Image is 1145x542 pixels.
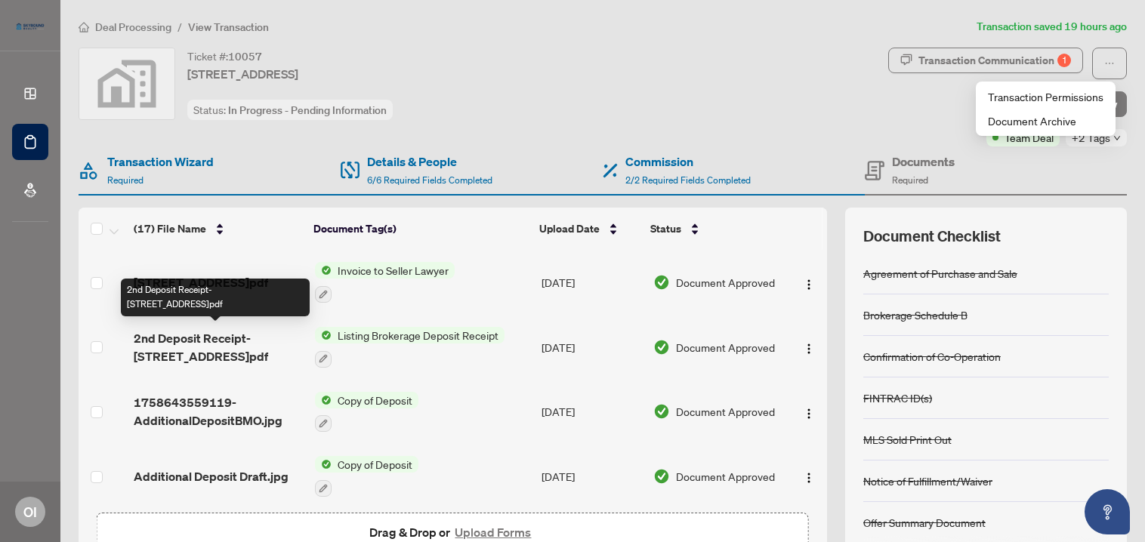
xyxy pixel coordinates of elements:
img: Status Icon [315,262,332,279]
img: Document Status [653,403,670,420]
img: Logo [803,279,815,291]
button: Logo [797,335,821,359]
button: Status IconInvoice to Seller Lawyer [315,262,455,303]
img: Document Status [653,468,670,485]
div: FINTRAC ID(s) [863,390,932,406]
div: Offer Summary Document [863,514,986,531]
button: Status IconListing Brokerage Deposit Receipt [315,327,505,368]
button: Logo [797,399,821,423]
th: Upload Date [533,208,644,250]
button: Open asap [1085,489,1130,534]
span: Drag & Drop or [369,522,535,542]
div: Notice of Fulfillment/Waiver [863,473,992,489]
img: Status Icon [315,456,332,473]
h4: Commission [625,152,751,171]
img: Status Icon [315,327,332,343]
span: Deal Processing [95,20,171,34]
li: / [177,18,182,35]
span: Additional Deposit Draft.jpg [134,467,289,485]
span: Document Checklist [863,226,1001,247]
span: [STREET_ADDRESS]pdf [134,273,268,291]
span: Document Archive [988,112,1103,129]
span: Upload Date [539,220,600,237]
span: 10057 [228,50,262,63]
span: Listing Brokerage Deposit Receipt [332,327,505,343]
div: Confirmation of Co-Operation [863,348,1001,365]
img: Status Icon [315,392,332,408]
button: Status IconCopy of Deposit [315,392,418,433]
span: ellipsis [1104,58,1115,69]
span: Status [650,220,681,237]
img: Document Status [653,339,670,356]
h4: Details & People [367,152,492,171]
h4: Documents [892,152,955,171]
button: Logo [797,464,821,488]
th: (17) File Name [128,208,307,250]
span: Copy of Deposit [332,456,418,473]
span: Document Approved [676,403,775,420]
span: OI [23,501,37,522]
span: 6/6 Required Fields Completed [367,174,492,186]
img: Document Status [653,274,670,291]
img: Logo [803,472,815,484]
img: Logo [803,408,815,420]
button: Logo [797,270,821,294]
span: down [1113,134,1121,142]
h4: Transaction Wizard [107,152,214,171]
span: View Transaction [188,20,269,34]
div: Transaction Communication [918,48,1071,72]
article: Transaction saved 19 hours ago [977,18,1127,35]
span: Document Approved [676,339,775,356]
span: (17) File Name [134,220,206,237]
div: Brokerage Schedule B [863,306,968,323]
span: Copy of Deposit [332,392,418,408]
span: 2nd Deposit Receipt-[STREET_ADDRESS]pdf [134,329,303,365]
td: [DATE] [535,315,647,380]
button: Upload Forms [450,522,535,542]
th: Document Tag(s) [307,208,532,250]
span: 1758643559119-AdditionalDepositBMO.jpg [134,393,303,430]
td: [DATE] [535,380,647,445]
span: In Progress - Pending Information [228,103,387,117]
img: logo [12,19,48,34]
img: Logo [803,343,815,355]
button: Transaction Communication1 [888,48,1083,73]
th: Status [644,208,783,250]
div: Ticket #: [187,48,262,65]
span: Transaction Permissions [988,88,1103,105]
span: Document Approved [676,468,775,485]
span: [STREET_ADDRESS] [187,65,298,83]
div: Agreement of Purchase and Sale [863,265,1017,282]
span: Required [892,174,928,186]
span: Team Deal [1005,129,1054,146]
img: svg%3e [79,48,174,119]
span: Required [107,174,144,186]
div: MLS Sold Print Out [863,431,952,448]
td: [DATE] [535,444,647,509]
div: 2nd Deposit Receipt-[STREET_ADDRESS]pdf [121,279,310,316]
span: Document Approved [676,274,775,291]
div: Status: [187,100,393,120]
span: +2 Tags [1072,129,1110,146]
span: Invoice to Seller Lawyer [332,262,455,279]
button: Status IconCopy of Deposit [315,456,418,497]
div: 1 [1057,54,1071,67]
span: home [79,22,89,32]
span: 2/2 Required Fields Completed [625,174,751,186]
td: [DATE] [535,250,647,315]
